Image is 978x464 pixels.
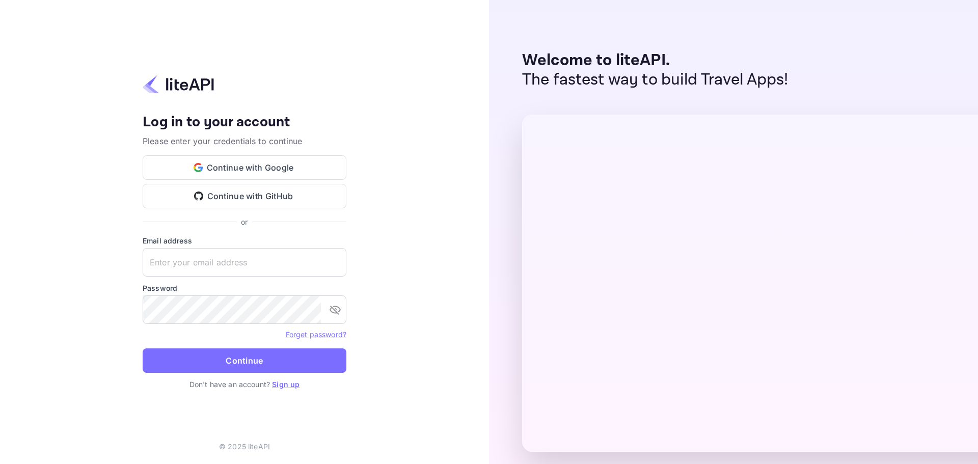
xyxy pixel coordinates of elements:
button: Continue with Google [143,155,346,180]
button: Continue [143,348,346,373]
button: toggle password visibility [325,299,345,320]
label: Password [143,283,346,293]
a: Sign up [272,380,300,389]
p: Welcome to liteAPI. [522,51,789,70]
p: Please enter your credentials to continue [143,135,346,147]
p: © 2025 liteAPI [219,441,270,452]
label: Email address [143,235,346,246]
a: Forget password? [286,329,346,339]
img: liteapi [143,74,214,94]
button: Continue with GitHub [143,184,346,208]
p: The fastest way to build Travel Apps! [522,70,789,90]
p: or [241,216,248,227]
h4: Log in to your account [143,114,346,131]
a: Forget password? [286,330,346,339]
p: Don't have an account? [143,379,346,390]
input: Enter your email address [143,248,346,277]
